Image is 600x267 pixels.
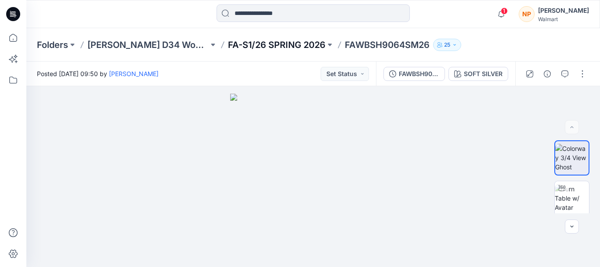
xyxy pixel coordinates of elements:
[538,16,589,22] div: Walmart
[555,184,589,212] img: Turn Table w/ Avatar
[37,39,68,51] a: Folders
[433,39,461,51] button: 25
[383,67,445,81] button: FAWBSH9064SM26-(SHORTS)-SZ-M-27-06-2025-AH
[228,39,325,51] a: FA-S1/26 SPRING 2026
[87,39,209,51] a: [PERSON_NAME] D34 Womens Wovens
[540,67,554,81] button: Details
[448,67,508,81] button: SOFT SILVER
[464,69,502,79] div: SOFT SILVER
[37,69,159,78] span: Posted [DATE] 09:50 by
[399,69,439,79] div: FAWBSH9064SM26-(SHORTS)-SZ-M-27-06-2025-AH
[501,7,508,15] span: 1
[345,39,430,51] p: FAWBSH9064SM26
[109,70,159,77] a: [PERSON_NAME]
[444,40,450,50] p: 25
[538,5,589,16] div: [PERSON_NAME]
[519,6,535,22] div: NP
[555,144,589,172] img: Colorway 3/4 View Ghost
